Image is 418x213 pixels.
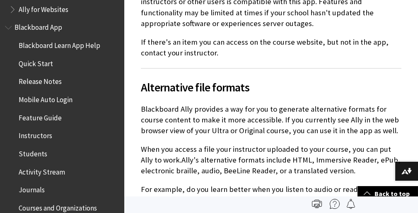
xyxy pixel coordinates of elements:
span: Blackboard Learn App Help [19,38,100,50]
p: Blackboard Ally provides a way for you to generate alternative formats for course content to make... [141,104,401,136]
span: Blackboard App [14,21,62,32]
img: More help [330,199,340,209]
span: Ally for Websites [19,2,68,14]
img: Follow this page [346,199,356,209]
span: Instructors [19,129,52,140]
span: When you access a file your instructor uploaded to your course, you can put Ally to work. [141,144,391,165]
span: Activity Stream [19,165,65,176]
span: Mobile Auto Login [19,93,72,104]
span: Journals [19,183,45,194]
span: Alternative file formats [141,79,401,96]
span: Release Notes [19,75,62,86]
span: Feature Guide [19,111,62,122]
span: Students [19,147,47,158]
span: Courses and Organizations [19,201,97,212]
a: Back to top [358,186,418,201]
img: Print [312,199,322,209]
p: Ally's alternative formats include HTML, Immersive Reader, ePub, electronic braille, audio, BeeLi... [141,144,401,177]
span: Quick Start [19,57,53,68]
p: If there's an item you can access on the course website, but not in the app, contact your instruc... [141,37,401,58]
